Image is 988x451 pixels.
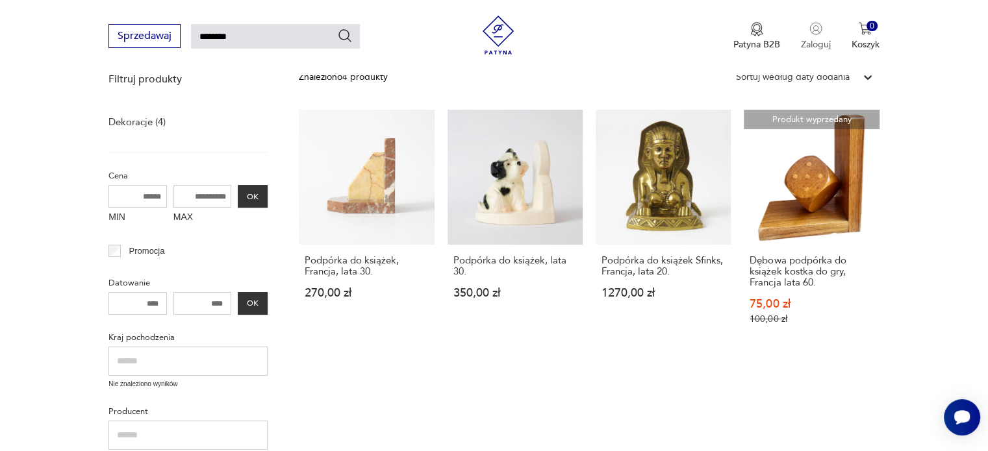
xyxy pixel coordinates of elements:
h3: Podpórka do książek Sfinks, Francja, lata 20. [602,255,725,277]
p: Cena [108,169,268,183]
div: Znaleziono 4 produkty [299,70,388,84]
label: MIN [108,208,167,228]
button: 0Koszyk [852,22,880,51]
a: Dekoracje (4) [108,113,166,131]
a: Sprzedawaj [108,32,181,42]
p: Kraj pochodzenia [108,330,268,345]
img: Ikonka użytkownika [809,22,822,35]
div: 0 [867,21,878,32]
p: Nie znaleziono wyników [108,379,268,389]
img: Patyna - sklep z meblami i dekoracjami vintage [479,16,518,55]
p: Zaloguj [801,38,831,51]
a: Produkt wyprzedanyDębowa podpórka do książek kostka do gry, Francja lata 60.Dębowa podpórka do ks... [744,110,879,350]
p: 270,00 zł [305,287,428,299]
p: Koszyk [852,38,880,51]
p: 1270,00 zł [602,287,725,299]
p: 350,00 zł [453,287,577,299]
button: OK [238,292,268,315]
button: Zaloguj [801,22,831,51]
p: Promocja [129,244,165,258]
h3: Podpórka do książek, lata 30. [453,255,577,277]
div: Sortuj według daty dodania [736,70,850,84]
p: Filtruj produkty [108,72,268,86]
button: Sprzedawaj [108,24,181,48]
p: Datowanie [108,276,268,290]
a: Ikona medaluPatyna B2B [733,22,780,51]
iframe: Smartsupp widget button [944,399,980,435]
a: Podpórka do książek, lata 30.Podpórka do książek, lata 30.350,00 zł [448,110,583,350]
p: 100,00 zł [750,313,873,324]
a: Podpórka do książek, Francja, lata 30.Podpórka do książek, Francja, lata 30.270,00 zł [299,110,434,350]
p: Producent [108,404,268,419]
button: Szukaj [337,28,353,43]
h3: Dębowa podpórka do książek kostka do gry, Francja lata 60. [750,255,873,288]
img: Ikona medalu [750,22,763,36]
p: 75,00 zł [750,299,873,310]
h3: Podpórka do książek, Francja, lata 30. [305,255,428,277]
button: OK [238,185,268,208]
img: Ikona koszyka [859,22,872,35]
label: MAX [173,208,232,228]
a: Podpórka do książek Sfinks, Francja, lata 20.Podpórka do książek Sfinks, Francja, lata 20.1270,00 zł [596,110,731,350]
button: Patyna B2B [733,22,780,51]
p: Patyna B2B [733,38,780,51]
